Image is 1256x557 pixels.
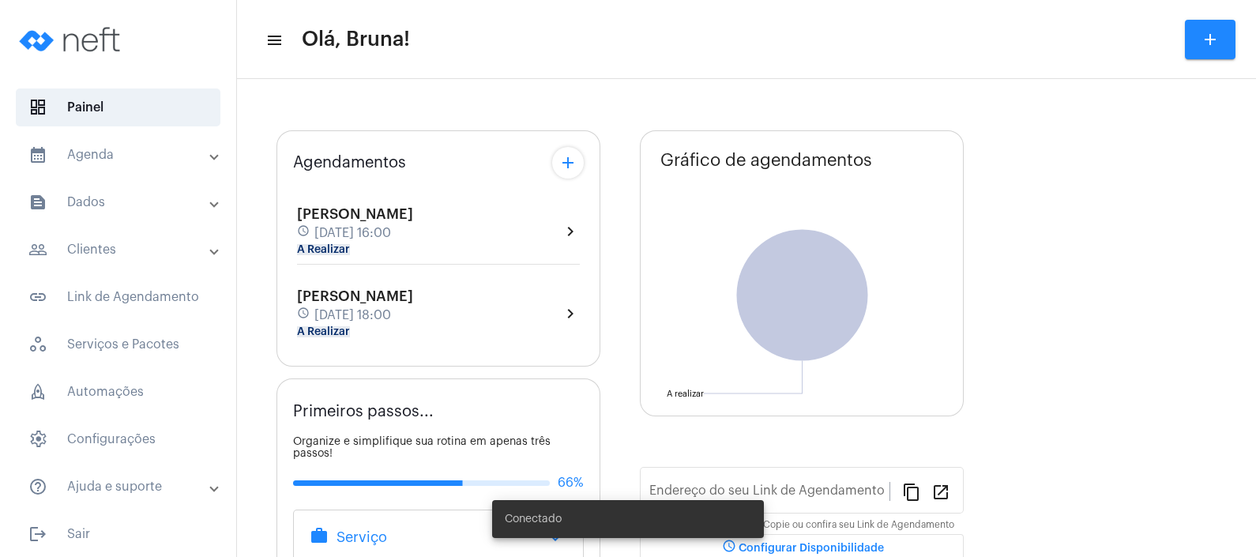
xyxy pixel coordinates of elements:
mat-chip: A Realizar [297,244,350,255]
mat-icon: open_in_new [931,482,950,501]
mat-chip: A Realizar [297,326,350,337]
mat-icon: content_copy [902,482,921,501]
mat-expansion-panel-header: sidenav iconAgenda [9,136,236,174]
span: Primeiros passos... [293,403,434,420]
mat-icon: sidenav icon [28,145,47,164]
span: Sair [16,515,220,553]
mat-icon: sidenav icon [28,240,47,259]
mat-icon: sidenav icon [28,525,47,544]
span: 66% [558,476,584,490]
mat-icon: sidenav icon [28,477,47,496]
span: Serviços e Pacotes [16,326,220,363]
mat-expansion-panel-header: sidenav iconAjuda e suporte [9,468,236,506]
mat-icon: schedule [297,224,311,242]
mat-hint: Copie ou confira seu Link de Agendamento [763,520,954,531]
span: sidenav icon [28,335,47,354]
mat-panel-title: Ajuda e suporte [28,477,211,496]
mat-panel-title: Dados [28,193,211,212]
span: [PERSON_NAME] [297,289,413,303]
span: Conectado [505,511,562,527]
mat-icon: work [310,526,329,545]
img: logo-neft-novo-2.png [13,8,131,71]
span: sidenav icon [28,382,47,401]
mat-expansion-panel-header: sidenav iconClientes [9,231,236,269]
span: sidenav icon [28,430,47,449]
span: Automações [16,373,220,411]
span: Agendamentos [293,154,406,171]
span: Configurações [16,420,220,458]
mat-icon: add [558,153,577,172]
mat-panel-title: Agenda [28,145,211,164]
mat-icon: sidenav icon [28,288,47,307]
mat-icon: add [1201,30,1220,49]
span: Configurar Disponibilidade [720,543,884,554]
span: Painel [16,88,220,126]
mat-icon: chevron_right [561,304,580,323]
mat-icon: sidenav icon [265,31,281,50]
span: sidenav icon [28,98,47,117]
mat-panel-title: Clientes [28,240,211,259]
span: Serviço [337,529,387,545]
mat-icon: chevron_right [561,222,580,241]
span: [DATE] 18:00 [314,308,391,322]
mat-icon: sidenav icon [28,193,47,212]
span: [PERSON_NAME] [297,207,413,221]
span: Link de Agendamento [16,278,220,316]
span: [DATE] 16:00 [314,226,391,240]
text: A realizar [667,390,704,398]
mat-icon: schedule [297,307,311,324]
span: Organize e simplifique sua rotina em apenas três passos! [293,436,551,459]
span: Olá, Bruna! [302,27,410,52]
mat-expansion-panel-header: sidenav iconDados [9,183,236,221]
span: Gráfico de agendamentos [660,151,872,170]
